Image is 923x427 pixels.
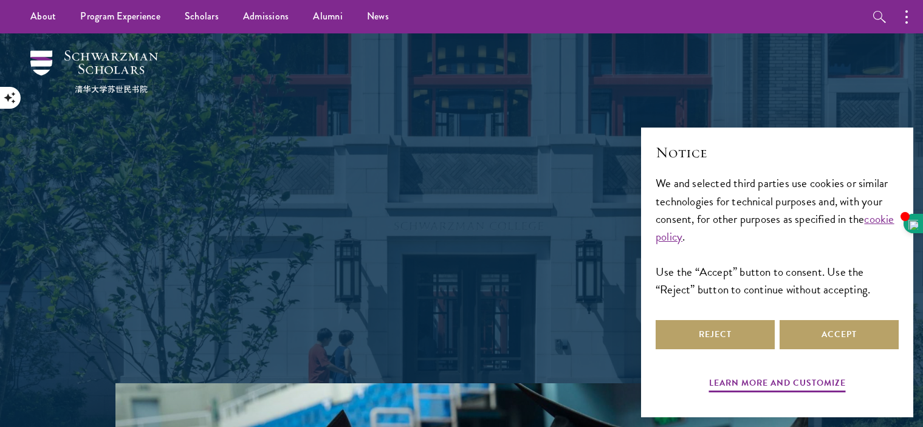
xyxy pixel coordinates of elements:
[709,375,846,394] button: Learn more and customize
[30,50,158,93] img: Schwarzman Scholars
[780,320,899,349] button: Accept
[656,174,899,298] div: We and selected third parties use cookies or similar technologies for technical purposes and, wit...
[656,320,775,349] button: Reject
[656,142,899,163] h2: Notice
[656,210,894,245] a: cookie policy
